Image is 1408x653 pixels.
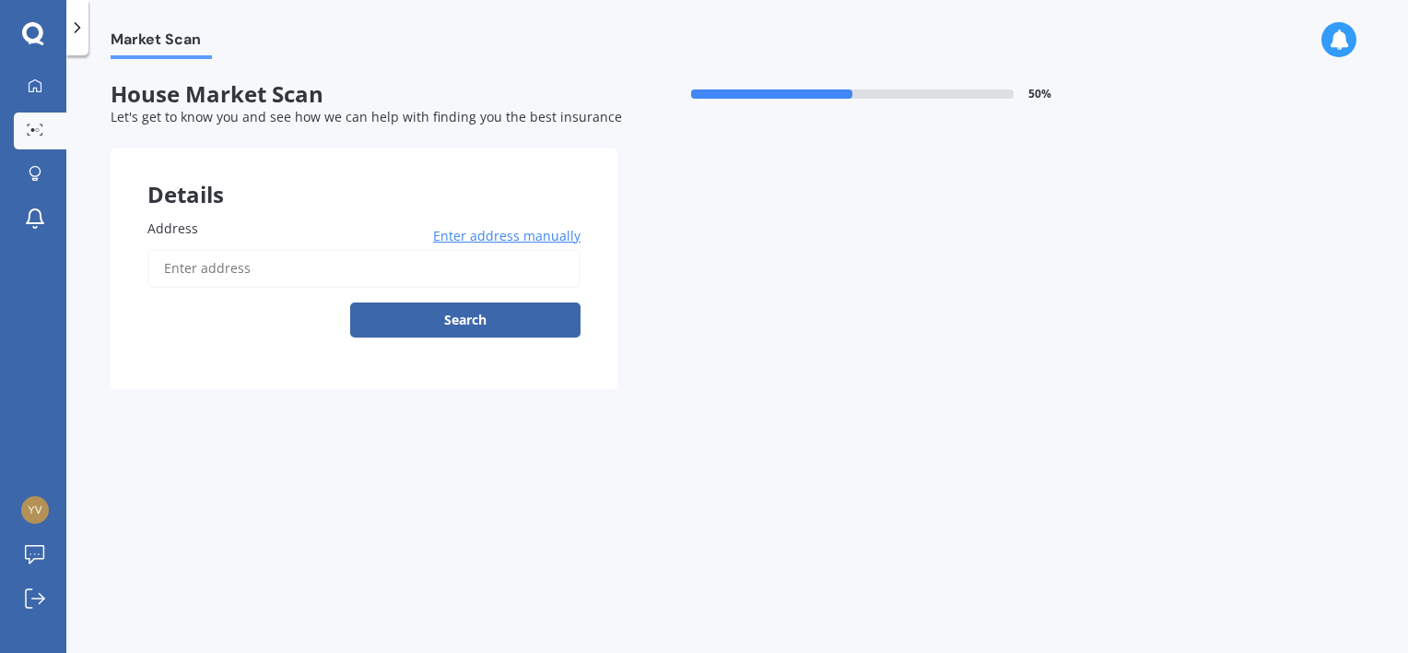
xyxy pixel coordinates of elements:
span: Enter address manually [433,227,581,245]
span: 50 % [1028,88,1051,101]
span: Market Scan [111,30,212,55]
span: House Market Scan [111,81,617,108]
span: Address [147,220,198,237]
div: Details [111,148,617,204]
span: Let's get to know you and see how we can help with finding you the best insurance [111,108,622,125]
img: 373ccd7883324a7df801c6fdde807d26 [21,496,49,524]
button: Search [350,303,581,338]
input: Enter address [147,249,581,288]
